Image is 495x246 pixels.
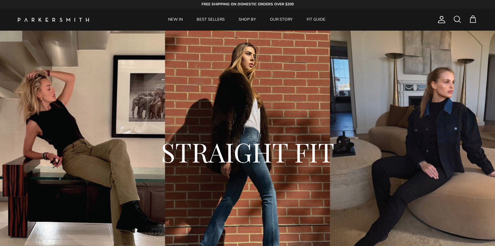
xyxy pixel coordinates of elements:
strong: FREE SHIPPING ON DOMESTIC ORDERS OVER $200 [202,2,294,7]
a: NEW IN [162,9,189,31]
div: Primary [106,9,387,31]
img: Parker Smith [18,18,89,22]
a: Account [434,15,446,24]
a: BEST SELLERS [190,9,231,31]
a: FIT GUIDE [300,9,332,31]
a: OUR STORY [264,9,299,31]
h2: STRAIGHT FIT [39,135,456,169]
a: SHOP BY [232,9,262,31]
